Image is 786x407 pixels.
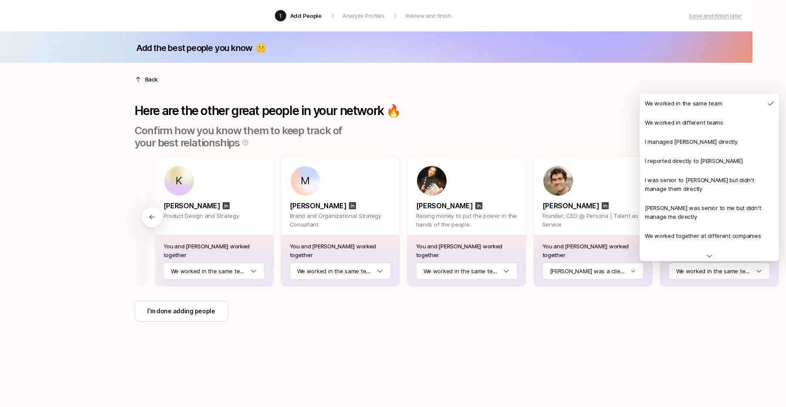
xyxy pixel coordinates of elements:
p: I reported directly to [PERSON_NAME] [645,156,743,165]
p: We worked together at different companies [645,231,761,240]
p: I was senior to [PERSON_NAME] but didn't manage them directly [645,176,772,193]
p: We worked in different teams [645,118,723,127]
p: I managed [PERSON_NAME] directly [645,137,738,146]
p: We worked in the same team [645,99,722,108]
p: [PERSON_NAME] was senior to me but didn't manage me directly [645,203,772,221]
